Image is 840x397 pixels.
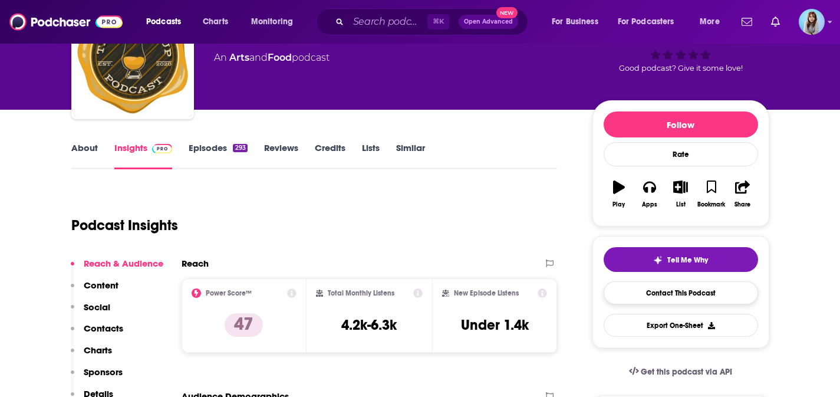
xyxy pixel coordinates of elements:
p: Charts [84,344,112,356]
a: Food [268,52,292,63]
p: Contacts [84,323,123,334]
a: Lists [362,142,380,169]
button: Export One-Sheet [604,314,758,337]
span: Charts [203,14,228,30]
h2: Power Score™ [206,289,252,297]
button: open menu [610,12,691,31]
div: Search podcasts, credits, & more... [327,8,539,35]
button: Sponsors [71,366,123,388]
a: InsightsPodchaser Pro [114,142,173,169]
span: Podcasts [146,14,181,30]
p: Social [84,301,110,313]
button: Bookmark [696,173,727,215]
span: ⌘ K [427,14,449,29]
h1: Podcast Insights [71,216,178,234]
div: List [676,201,686,208]
h2: New Episode Listens [454,289,519,297]
button: open menu [243,12,308,31]
div: 293 [233,144,247,152]
button: Reach & Audience [71,258,163,280]
div: Bookmark [697,201,725,208]
h3: Under 1.4k [461,316,529,334]
button: open menu [138,12,196,31]
button: Open AdvancedNew [459,15,518,29]
span: Logged in as ana.predescu.hkr [799,9,825,35]
div: Apps [642,201,657,208]
a: Reviews [264,142,298,169]
button: List [665,173,696,215]
span: For Business [552,14,598,30]
div: 47Good podcast? Give it some love! [592,7,769,80]
img: Podchaser Pro [152,144,173,153]
button: tell me why sparkleTell Me Why [604,247,758,272]
button: Follow [604,111,758,137]
span: Tell Me Why [667,255,708,265]
button: Share [727,173,757,215]
a: Similar [396,142,425,169]
a: Episodes293 [189,142,247,169]
span: Open Advanced [464,19,513,25]
button: Contacts [71,323,123,344]
a: Show notifications dropdown [766,12,785,32]
span: More [700,14,720,30]
img: User Profile [799,9,825,35]
p: Content [84,280,118,291]
a: Get this podcast via API [620,357,742,386]
button: open menu [543,12,613,31]
button: Show profile menu [799,9,825,35]
button: Social [71,301,110,323]
span: Get this podcast via API [641,367,732,377]
button: open menu [691,12,734,31]
a: Credits [315,142,345,169]
a: Charts [195,12,235,31]
span: For Podcasters [618,14,674,30]
button: Content [71,280,118,301]
button: Charts [71,344,112,366]
a: Show notifications dropdown [737,12,757,32]
span: Good podcast? Give it some love! [619,64,743,73]
h2: Total Monthly Listens [328,289,394,297]
button: Apps [634,173,665,215]
div: Share [734,201,750,208]
a: About [71,142,98,169]
span: New [496,7,518,18]
a: Arts [229,52,249,63]
p: Sponsors [84,366,123,378]
a: Contact This Podcast [604,281,758,304]
div: Play [612,201,625,208]
h2: Reach [182,258,209,269]
img: Podchaser - Follow, Share and Rate Podcasts [9,11,123,33]
h3: 4.2k-6.3k [341,316,397,334]
button: Play [604,173,634,215]
div: Rate [604,142,758,166]
span: and [249,52,268,63]
input: Search podcasts, credits, & more... [348,12,427,31]
img: tell me why sparkle [653,255,663,265]
p: Reach & Audience [84,258,163,269]
span: Monitoring [251,14,293,30]
div: An podcast [214,51,330,65]
p: 47 [225,313,263,337]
